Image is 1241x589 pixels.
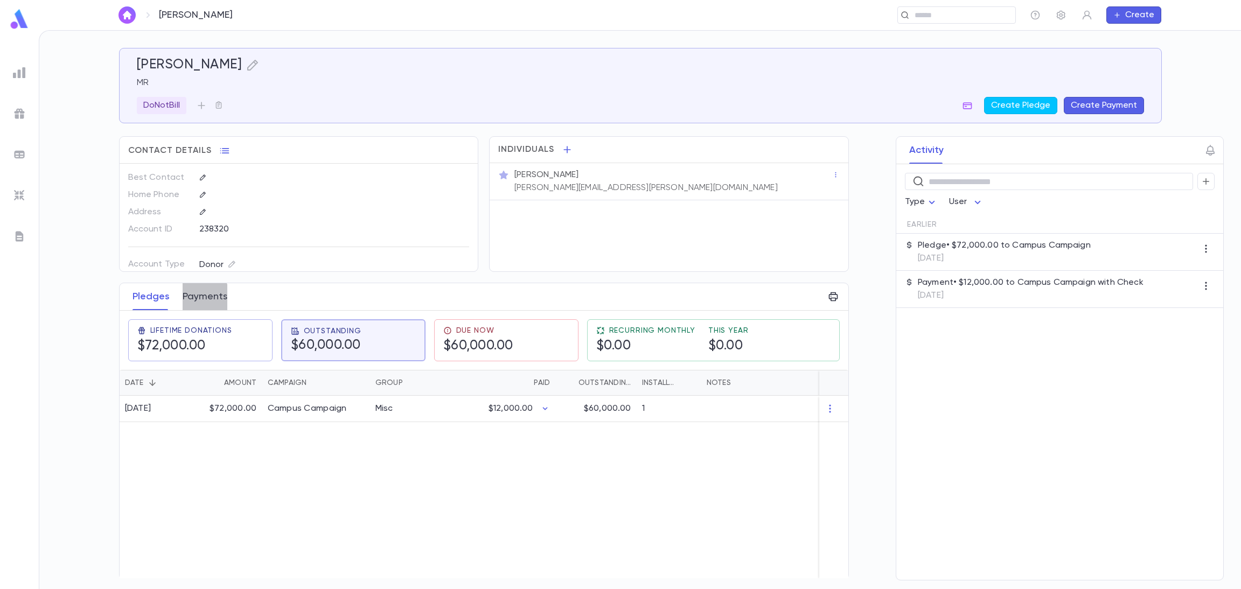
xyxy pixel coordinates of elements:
p: MR [137,78,1144,88]
p: Best Contact [128,169,190,186]
h5: $0.00 [596,338,695,354]
div: Campaign [262,370,370,396]
p: [DATE] [918,253,1091,264]
span: Individuals [498,144,554,155]
span: Recurring Monthly [609,326,695,335]
p: [PERSON_NAME] [514,170,578,180]
p: Account Type [128,256,190,273]
h5: $72,000.00 [137,338,232,354]
img: batches_grey.339ca447c9d9533ef1741baa751efc33.svg [13,148,26,161]
span: Lifetime Donations [150,326,232,335]
p: $60,000.00 [584,403,631,414]
img: imports_grey.530a8a0e642e233f2baf0ef88e8c9fcb.svg [13,189,26,202]
div: Amount [224,370,257,396]
p: [PERSON_NAME] [159,9,233,21]
button: Activity [909,137,944,164]
div: [DATE] [125,403,151,414]
span: Outstanding [304,327,361,335]
div: Notes [707,370,731,396]
button: Sort [517,374,534,391]
p: Address [128,204,190,221]
h5: [PERSON_NAME] [137,57,242,73]
div: $72,000.00 [192,396,262,422]
button: Create Pledge [984,97,1057,114]
button: Sort [679,374,696,391]
button: Create Payment [1064,97,1144,114]
button: Sort [207,374,224,391]
img: home_white.a664292cf8c1dea59945f0da9f25487c.svg [121,11,134,19]
div: Campus Campaign [268,403,347,414]
span: Type [905,198,925,206]
img: letters_grey.7941b92b52307dd3b8a917253454ce1c.svg [13,230,26,243]
div: Outstanding [556,370,637,396]
div: Paid [534,370,550,396]
div: Installments [637,370,701,396]
span: Due Now [456,326,494,335]
div: Type [905,192,938,213]
img: logo [9,9,30,30]
div: Notes [701,370,836,396]
p: Pledge • $72,000.00 to Campus Campaign [918,240,1091,251]
div: 238320 [199,221,409,237]
div: Group [375,370,403,396]
button: Sort [561,374,578,391]
div: Donor [199,258,236,271]
div: Group [370,370,451,396]
button: Create [1106,6,1161,24]
div: Date [120,370,192,396]
div: Installments [642,370,679,396]
button: Sort [307,374,324,391]
span: Earlier [907,220,937,229]
div: Campaign [268,370,307,396]
div: Amount [192,370,262,396]
div: Date [125,370,144,396]
h5: $60,000.00 [291,338,361,354]
span: This Year [708,326,749,335]
div: Misc [375,403,393,414]
h5: $0.00 [708,338,749,354]
p: Home Phone [128,186,190,204]
p: Account ID [128,221,190,238]
button: Pledges [133,283,170,310]
p: DoNotBill [143,100,180,111]
span: Contact Details [128,145,212,156]
h5: $60,000.00 [443,338,513,354]
div: DoNotBill [137,97,186,114]
div: 1 [637,396,701,422]
p: [DATE] [918,290,1144,301]
p: [PERSON_NAME][EMAIL_ADDRESS][PERSON_NAME][DOMAIN_NAME] [514,183,778,193]
button: Sort [144,374,161,391]
div: Outstanding [578,370,631,396]
span: User [949,198,967,206]
p: $12,000.00 [489,403,533,414]
div: User [949,192,985,213]
p: Payment • $12,000.00 to Campus Campaign with Check [918,277,1144,288]
div: Paid [451,370,556,396]
img: campaigns_grey.99e729a5f7ee94e3726e6486bddda8f1.svg [13,107,26,120]
button: Payments [183,283,227,310]
img: reports_grey.c525e4749d1bce6a11f5fe2a8de1b229.svg [13,66,26,79]
button: Sort [403,374,420,391]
